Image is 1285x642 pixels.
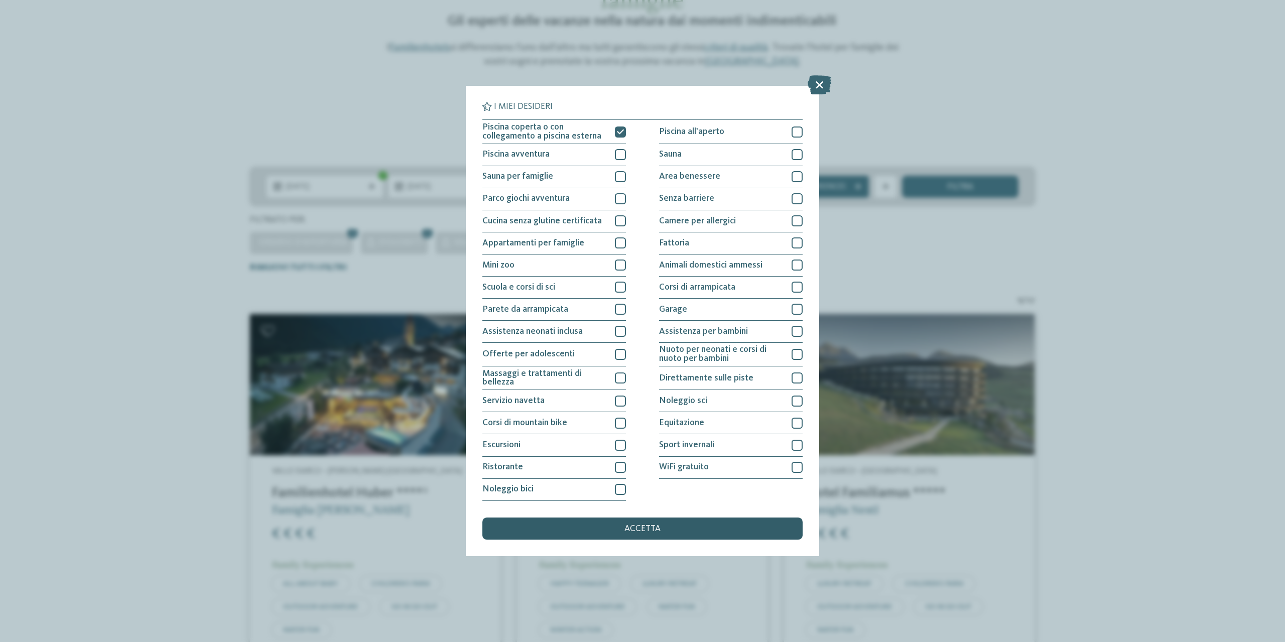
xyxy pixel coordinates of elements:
span: Mini zoo [482,261,515,270]
span: Sauna per famiglie [482,172,553,181]
span: Direttamente sulle piste [659,374,753,383]
span: Ristorante [482,463,523,472]
span: Animali domestici ammessi [659,261,762,270]
span: Escursioni [482,441,521,450]
span: Noleggio bici [482,485,534,494]
span: Massaggi e trattamenti di bellezza [482,369,607,387]
span: Area benessere [659,172,720,181]
span: Nuoto per neonati e corsi di nuoto per bambini [659,345,784,363]
span: Corsi di mountain bike [482,419,567,428]
span: Assistenza neonati inclusa [482,327,583,336]
span: Scuola e corsi di sci [482,283,555,292]
span: Cucina senza glutine certificata [482,217,602,226]
span: WiFi gratuito [659,463,709,472]
span: Camere per allergici [659,217,736,226]
span: Garage [659,305,687,314]
span: Assistenza per bambini [659,327,748,336]
span: Noleggio sci [659,397,707,406]
span: Offerte per adolescenti [482,350,575,359]
span: Fattoria [659,239,689,248]
span: I miei desideri [494,102,553,111]
span: Parete da arrampicata [482,305,568,314]
span: Parco giochi avventura [482,194,570,203]
span: Sport invernali [659,441,714,450]
span: Servizio navetta [482,397,545,406]
span: Sauna [659,150,682,159]
span: Senza barriere [659,194,714,203]
span: Corsi di arrampicata [659,283,735,292]
span: accetta [624,525,661,534]
span: Piscina all'aperto [659,127,724,137]
span: Equitazione [659,419,704,428]
span: Piscina coperta o con collegamento a piscina esterna [482,123,607,141]
span: Piscina avventura [482,150,550,159]
span: Appartamenti per famiglie [482,239,584,248]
